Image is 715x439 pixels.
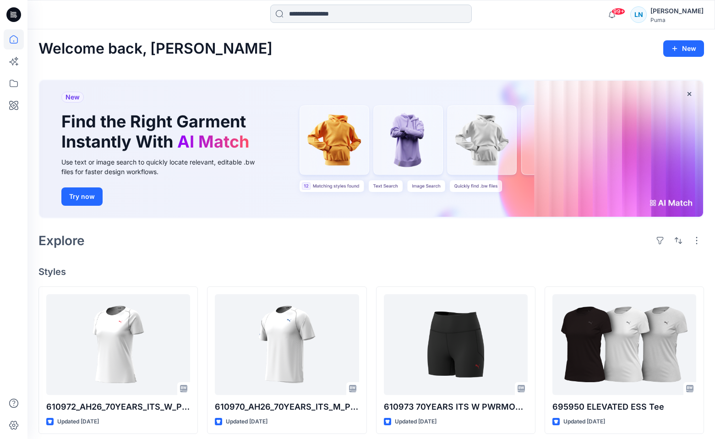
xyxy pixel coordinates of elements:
[177,132,249,152] span: AI Match
[57,417,99,427] p: Updated [DATE]
[61,112,254,151] h1: Find the Right Garment Instantly With
[61,157,267,176] div: Use text or image search to quickly locate relevant, editable .bw files for faster design workflows.
[38,266,704,277] h4: Styles
[650,5,704,16] div: [PERSON_NAME]
[38,233,85,248] h2: Explore
[46,294,190,395] a: 610972_AH26_70YEARS_ITS_W_PWR_MODE_TEE
[611,8,625,15] span: 99+
[650,16,704,23] div: Puma
[384,401,528,413] p: 610973 70YEARS ITS W PWRMODE SHORT TIGHTS
[384,294,528,395] a: 610973 70YEARS ITS W PWRMODE SHORT TIGHTS
[552,401,696,413] p: 695950 ELEVATED ESS Tee
[395,417,437,427] p: Updated [DATE]
[65,92,80,103] span: New
[38,40,273,57] h2: Welcome back, [PERSON_NAME]
[563,417,605,427] p: Updated [DATE]
[663,40,704,57] button: New
[46,401,190,413] p: 610972_AH26_70YEARS_ITS_W_PWR_MODE_TEE
[552,294,696,395] a: 695950 ELEVATED ESS Tee
[215,401,359,413] p: 610970_AH26_70YEARS_ITS_M_PWRMODE_TEE
[215,294,359,395] a: 610970_AH26_70YEARS_ITS_M_PWRMODE_TEE
[226,417,267,427] p: Updated [DATE]
[61,187,103,206] button: Try now
[630,6,647,23] div: LN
